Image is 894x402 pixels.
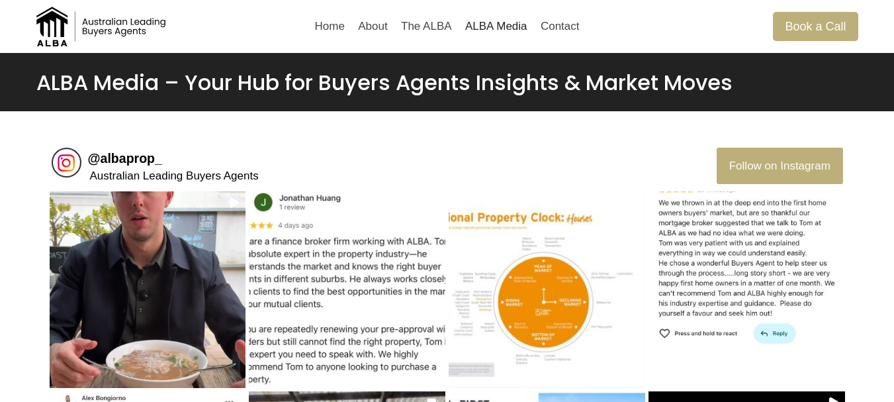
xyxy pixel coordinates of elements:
a: Book a Call [773,12,858,40]
img: Australian Leading Buyers Agents [36,7,169,46]
a: About [351,11,394,42]
nav: Primary Navigation [308,11,586,42]
span: @ [88,151,101,166]
span: Australian Leading Buyers Agents [90,170,259,182]
svg: Video [228,197,240,209]
a: Home [308,11,351,42]
img: albaprop_'s profile picture [56,152,77,174]
a: The ALBA [394,11,459,42]
div: Meet itslarks from tomii_buyers_agents.We caught up for some delicious Pho as he took us inside t... [50,191,246,388]
span: albaprop_ [101,151,162,166]
a: ALBA Media [459,11,534,42]
button: Follow albaprop_ on Instagram [717,148,842,183]
div: The last time I shared a property clock like this, it triggered a few buyersagents out there.As a... [449,191,645,388]
div: I’m sure brokers right around Australia would want their clients to get this type of experience w... [648,191,845,388]
a: @albaprop_ [88,151,162,166]
h1: ALBA Media – Your Hub for Buyers Agents Insights & Market Moves [36,70,858,95]
a: Contact [534,11,586,42]
div: Another great way to start the weekproperty realestate buyersagentbroker wealth wealththroughprop... [249,191,445,388]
